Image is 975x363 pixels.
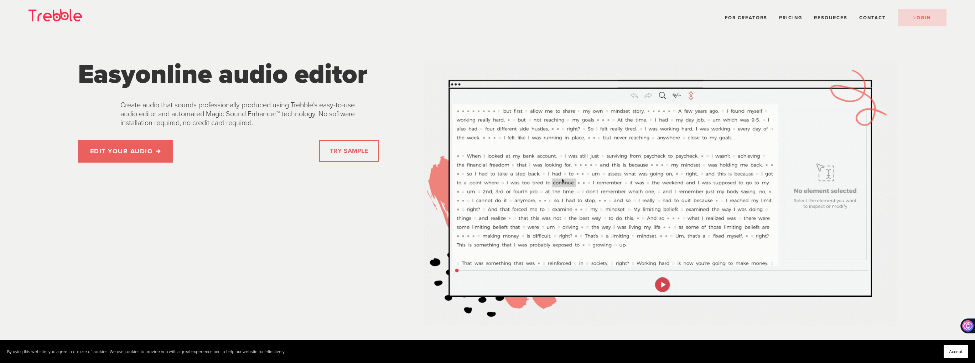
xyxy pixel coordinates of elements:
[779,15,802,21] a: Pricing
[28,9,82,21] img: Trebble
[78,58,135,90] span: Easy
[859,15,886,21] a: Contact
[327,144,371,158] a: TRY SAMPLE
[949,349,963,354] span: Accept
[913,15,931,21] span: LOGIN
[7,349,285,354] p: By using this website, you agree to our use of cookies. We use cookies to provide you with a grea...
[424,60,897,326] img: Trebble Audio Editor Demo Gif
[944,345,968,358] button: Accept
[898,9,947,26] a: LOGIN
[120,101,370,128] p: Create audio that sounds professionally produced using Trebble’s easy-to-use audio editor and aut...
[725,15,767,21] a: For Creators
[78,60,412,89] h1: online audio editor
[814,15,847,21] span: Resources
[78,140,173,163] a: EDIT YOUR AUDIO ➜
